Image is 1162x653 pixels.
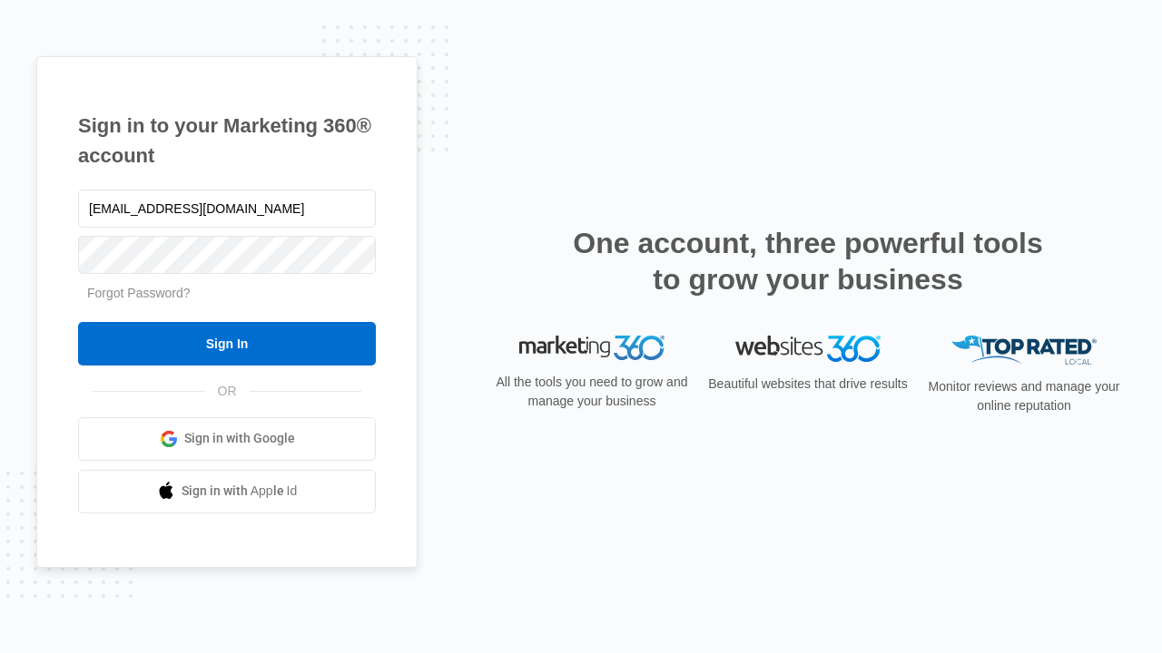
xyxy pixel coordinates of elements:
[567,225,1049,297] h2: One account, three powerful tools to grow your business
[78,322,376,365] input: Sign In
[78,417,376,461] a: Sign in with Google
[205,382,250,401] span: OR
[922,377,1126,415] p: Monitor reviews and manage your online reputation
[87,286,191,300] a: Forgot Password?
[735,336,881,362] img: Websites 360
[490,373,694,411] p: All the tools you need to grow and manage your business
[706,375,910,394] p: Beautiful websites that drive results
[78,111,376,171] h1: Sign in to your Marketing 360® account
[951,336,1097,365] img: Top Rated Local
[182,482,298,501] span: Sign in with Apple Id
[519,336,665,361] img: Marketing 360
[78,190,376,228] input: Email
[184,429,295,448] span: Sign in with Google
[78,470,376,513] a: Sign in with Apple Id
